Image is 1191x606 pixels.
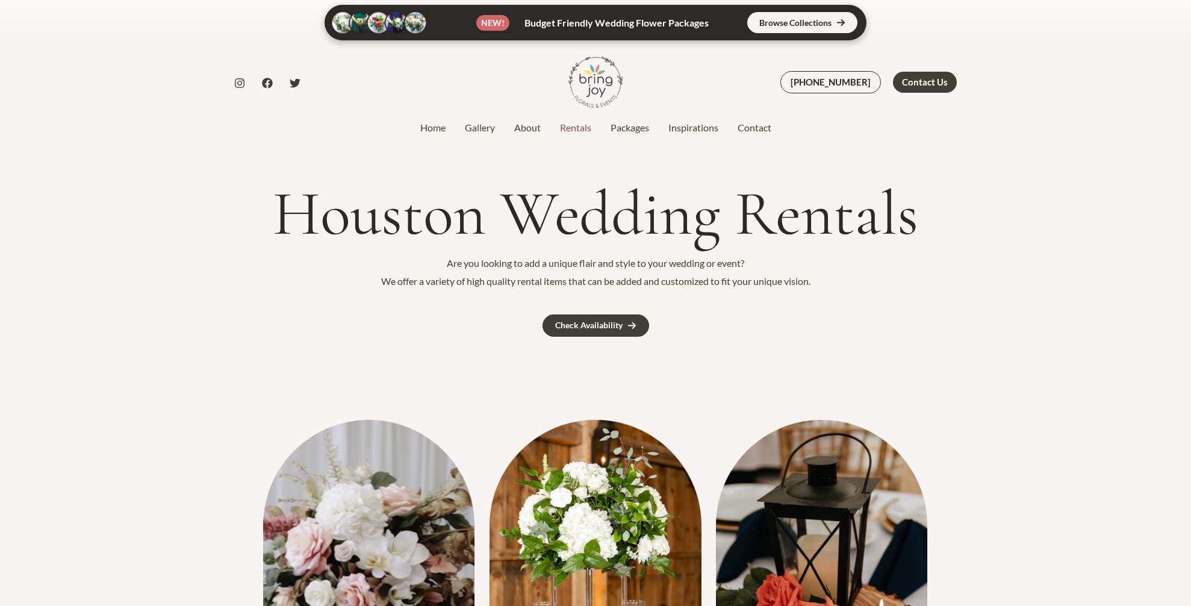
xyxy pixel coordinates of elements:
[543,314,649,337] a: Check Availability
[568,55,623,109] img: Bring Joy
[262,78,273,89] a: Facebook
[555,321,623,330] div: Check Availability
[659,120,728,135] a: Inspirations
[234,180,957,248] h1: Houston Wedding Rentals
[234,78,245,89] a: Instagram
[234,254,957,290] p: Are you looking to add a unique flair and style to your wedding or event? We offer a variety of h...
[601,120,659,135] a: Packages
[550,120,601,135] a: Rentals
[455,120,505,135] a: Gallery
[728,120,781,135] a: Contact
[893,72,957,93] a: Contact Us
[411,119,781,137] nav: Site Navigation
[411,120,455,135] a: Home
[290,78,300,89] a: Twitter
[505,120,550,135] a: About
[780,71,881,93] a: [PHONE_NUMBER]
